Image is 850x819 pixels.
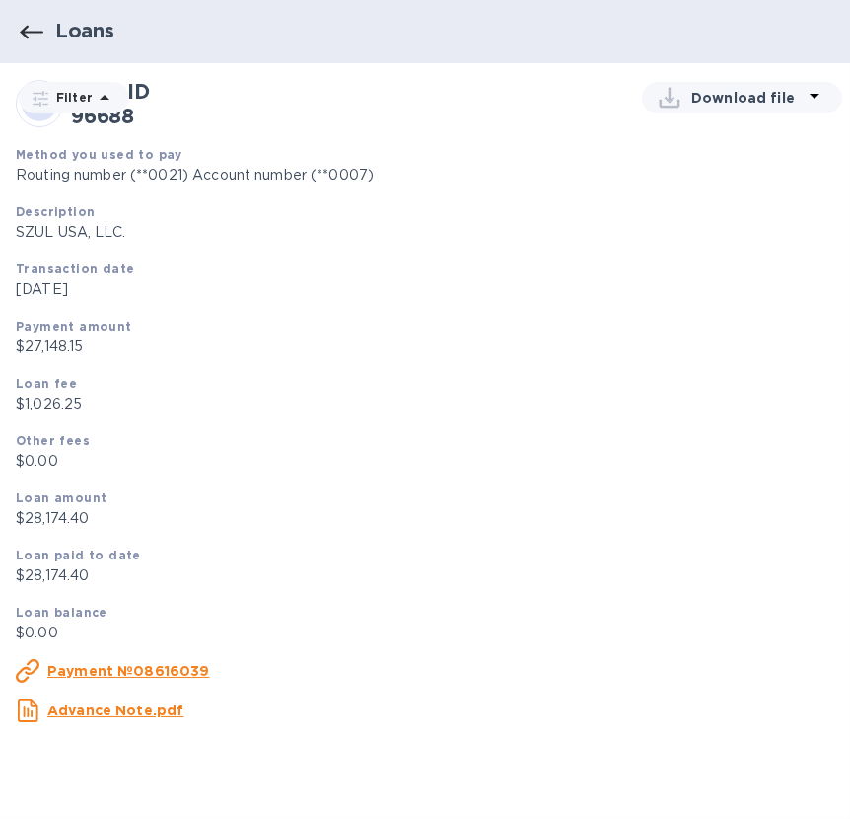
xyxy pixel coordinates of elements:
p: [DATE] [16,279,834,300]
b: Loan amount [16,490,106,505]
p: $28,174.40 [16,508,834,529]
b: Payment amount [16,319,132,334]
b: Method you used to pay [16,147,182,162]
p: $28,174.40 [16,565,834,586]
p: Download file [691,88,803,108]
p: Filter [48,89,93,106]
p: SZUL USA, LLC. [16,222,834,243]
p: $1,026.25 [16,394,834,414]
p: Routing number (**0021) Account number (**0007) [16,165,834,186]
u: Advance Note.pdf [47,703,183,718]
b: Description [16,204,95,219]
p: $27,148.15 [16,336,834,357]
b: Loan balance [16,605,107,620]
b: Transaction date [16,261,134,276]
p: $0.00 [16,623,834,643]
b: Loan paid to date [16,548,141,562]
b: Loan fee [16,376,77,391]
h1: Loans [55,20,113,42]
b: Other fees [16,433,90,448]
p: $0.00 [16,451,834,472]
u: Payment №08616039 [47,663,210,679]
